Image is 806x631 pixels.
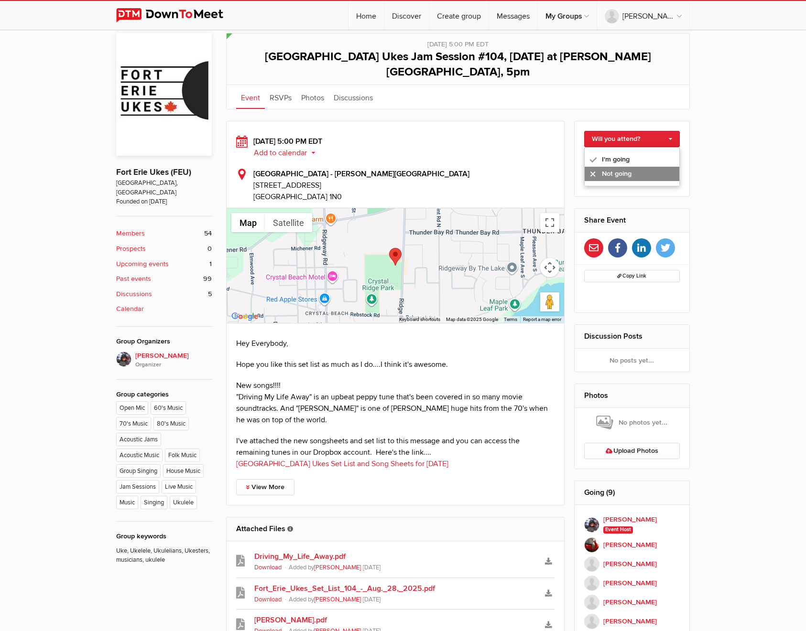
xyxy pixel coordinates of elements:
a: Terms (opens in new tab) [504,317,517,322]
div: [DATE] 5:00 PM EDT [236,33,680,50]
span: 54 [204,228,212,239]
span: Added by [289,596,363,603]
button: Map camera controls [540,258,559,277]
span: Founded on [DATE] [116,197,212,206]
span: 0 [207,244,212,254]
b: [PERSON_NAME] [603,540,657,550]
span: [DATE] [363,564,381,571]
img: Elaine [584,517,599,533]
p: New songs!!!! "Driving My Life Away" is an upbeat peppy tune that's been covered in so many movie... [236,380,555,426]
span: 5 [208,289,212,299]
a: [PERSON_NAME] [584,535,680,555]
span: [STREET_ADDRESS] [253,180,555,191]
a: Discover [384,1,429,30]
a: Fort Erie Ukes (FEU) [116,167,191,177]
img: DownToMeet [116,8,238,22]
a: Download [254,564,282,571]
a: [PERSON_NAME] [314,564,361,571]
b: [PERSON_NAME] [603,514,657,525]
img: Larry B [584,595,599,610]
span: [DATE] [363,596,381,603]
a: Members 54 [116,228,212,239]
b: [PERSON_NAME] [603,616,657,627]
span: [GEOGRAPHIC_DATA] 1N0 [253,192,342,202]
a: [PERSON_NAME] [584,555,680,574]
a: Prospects 0 [116,244,212,254]
a: Upcoming events 1 [116,259,212,269]
span: Copy Link [617,273,646,279]
button: Toggle fullscreen view [540,213,559,232]
img: Brenda M [584,537,599,553]
a: Fort_Erie_Ukes_Set_List_104_-_Aug._28,_2025.pdf [254,583,536,594]
button: Show satellite imagery [265,213,312,232]
a: [PERSON_NAME].pdf [254,614,536,626]
img: Marilyn Hardabura [584,576,599,591]
a: Report a map error [523,317,561,322]
a: Will you attend? [584,131,680,147]
button: Add to calendar [253,149,323,157]
a: My Groups [538,1,597,30]
a: Open this area in Google Maps (opens a new window) [229,310,261,323]
b: [GEOGRAPHIC_DATA] - [PERSON_NAME][GEOGRAPHIC_DATA] [253,169,469,179]
a: Discussions [329,85,378,109]
a: RSVPs [265,85,296,109]
div: Group Organizers [116,336,212,347]
span: [PERSON_NAME] [135,351,212,370]
div: No posts yet... [575,349,690,372]
a: Create group [429,1,489,30]
b: [PERSON_NAME] [603,597,657,608]
img: Google [229,310,261,323]
a: Upload Photos [584,443,680,459]
a: View More [236,479,294,495]
a: [PERSON_NAME] [584,574,680,593]
img: Sandra Heydon [584,556,599,572]
a: [PERSON_NAME] [314,596,361,603]
span: 99 [203,274,212,284]
b: Discussions [116,289,152,299]
span: Event Host [603,526,633,534]
span: 1 [209,259,212,269]
b: Members [116,228,145,239]
a: Discussions 5 [116,289,212,299]
div: Group categories [116,389,212,400]
a: Home [349,1,384,30]
a: [GEOGRAPHIC_DATA] Ukes Set List and Song Sheets for [DATE] [236,459,448,469]
p: I've attached the new songsheets and set list to this message and you can access the remaining tu... [236,435,555,470]
a: [PERSON_NAME] [584,612,680,631]
a: Not going [585,167,680,181]
h2: Going (9) [584,481,680,504]
b: Past events [116,274,151,284]
b: Upcoming events [116,259,169,269]
a: [PERSON_NAME] Event Host [584,514,680,535]
button: Copy Link [584,270,680,282]
img: Fort Erie Ukes (FEU) [116,33,212,156]
a: Driving_My_Life_Away.pdf [254,551,536,562]
button: Keyboard shortcuts [399,316,440,323]
a: Download [254,596,282,603]
h2: Attached Files [236,517,555,540]
span: [GEOGRAPHIC_DATA] Ukes Jam Session #104, [DATE] at [PERSON_NAME][GEOGRAPHIC_DATA], 5pm [265,50,651,79]
span: [GEOGRAPHIC_DATA], [GEOGRAPHIC_DATA] [116,179,212,197]
a: [PERSON_NAME] [597,1,689,30]
span: Map data ©2025 Google [446,317,498,322]
b: Calendar [116,304,144,314]
i: Organizer [135,361,212,369]
button: Drag Pegman onto the map to open Street View [540,292,559,311]
p: Hey Everybody, [236,338,555,349]
a: Calendar [116,304,212,314]
b: [PERSON_NAME] [603,578,657,588]
img: GillianS [584,614,599,629]
img: Elaine [116,352,131,367]
span: Added by [289,564,363,571]
button: Show street map [231,213,265,232]
a: Messages [489,1,537,30]
h2: Share Event [584,209,680,232]
p: Uke, Ukelele, Ukulelians, Ukesters, musicians, ukulele [116,542,212,565]
b: [PERSON_NAME] [603,559,657,569]
span: No photos yet... [596,415,667,431]
a: Event [236,85,265,109]
a: [PERSON_NAME] [584,593,680,612]
a: Discussion Posts [584,332,643,341]
a: I'm going [585,152,680,167]
div: [DATE] 5:00 PM EDT [236,136,555,159]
